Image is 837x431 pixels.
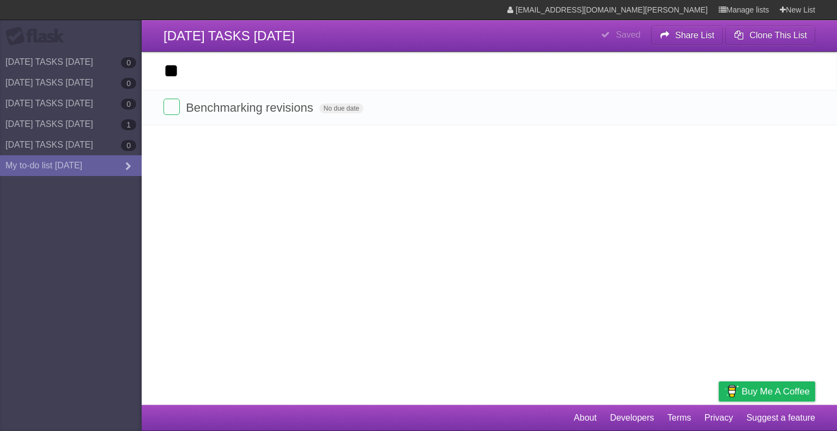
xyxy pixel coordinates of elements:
[616,30,640,39] b: Saved
[747,408,815,428] a: Suggest a feature
[121,57,136,68] b: 0
[668,408,692,428] a: Terms
[121,140,136,151] b: 0
[163,99,180,115] label: Done
[121,99,136,110] b: 0
[675,31,714,40] b: Share List
[610,408,654,428] a: Developers
[724,382,739,400] img: Buy me a coffee
[725,26,815,45] button: Clone This List
[121,119,136,130] b: 1
[749,31,807,40] b: Clone This List
[121,78,136,89] b: 0
[719,381,815,402] a: Buy me a coffee
[574,408,597,428] a: About
[5,27,71,46] div: Flask
[319,104,363,113] span: No due date
[163,28,295,43] span: [DATE] TASKS [DATE]
[742,382,810,401] span: Buy me a coffee
[705,408,733,428] a: Privacy
[651,26,723,45] button: Share List
[186,101,316,114] span: Benchmarking revisions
